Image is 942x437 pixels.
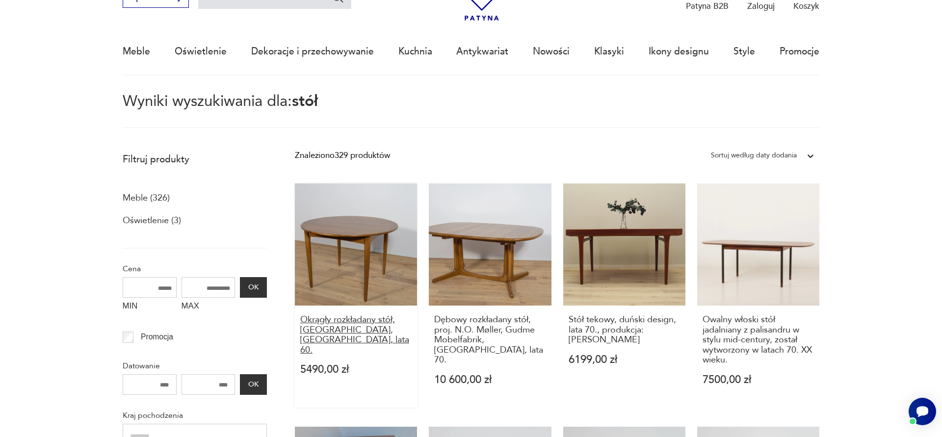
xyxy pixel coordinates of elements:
[123,153,267,166] p: Filtruj produkty
[703,315,814,365] h3: Owalny włoski stół jadalniany z palisandru w stylu mid-century, został wytworzony w latach 70. XX...
[747,0,775,12] p: Zaloguj
[292,91,318,111] span: stół
[123,409,267,422] p: Kraj pochodzenia
[569,355,680,365] p: 6199,00 zł
[569,315,680,345] h3: Stół tekowy, duński design, lata 70., produkcja: [PERSON_NAME]
[793,0,819,12] p: Koszyk
[434,315,546,365] h3: Dębowy rozkładany stół, proj. N.O. Møller, Gudme Mobelfabrik, [GEOGRAPHIC_DATA], lata 70.
[240,277,266,298] button: OK
[909,398,936,425] iframe: Smartsupp widget button
[711,149,797,162] div: Sortuj według daty dodania
[594,29,624,74] a: Klasyki
[251,29,374,74] a: Dekoracje i przechowywanie
[300,315,412,355] h3: Okrągły rozkładany stół, [GEOGRAPHIC_DATA], [GEOGRAPHIC_DATA], lata 60.
[123,212,181,229] a: Oświetlenie (3)
[697,183,819,408] a: Owalny włoski stół jadalniany z palisandru w stylu mid-century, został wytworzony w latach 70. XX...
[434,375,546,385] p: 10 600,00 zł
[123,360,267,372] p: Datowanie
[175,29,227,74] a: Oświetlenie
[295,149,390,162] div: Znaleziono 329 produktów
[123,29,150,74] a: Meble
[649,29,709,74] a: Ikony designu
[123,94,820,128] p: Wyniki wyszukiwania dla:
[123,190,170,206] a: Meble (326)
[456,29,508,74] a: Antykwariat
[240,374,266,395] button: OK
[295,183,417,408] a: Okrągły rozkładany stół, G-Plan, Wielka Brytania, lata 60.Okrągły rozkładany stół, [GEOGRAPHIC_DA...
[703,375,814,385] p: 7500,00 zł
[141,331,173,343] p: Promocja
[563,183,685,408] a: Stół tekowy, duński design, lata 70., produkcja: DaniaStół tekowy, duński design, lata 70., produ...
[398,29,432,74] a: Kuchnia
[780,29,819,74] a: Promocje
[429,183,551,408] a: Dębowy rozkładany stół, proj. N.O. Møller, Gudme Mobelfabrik, Dania, lata 70.Dębowy rozkładany st...
[733,29,755,74] a: Style
[123,298,177,316] label: MIN
[686,0,729,12] p: Patyna B2B
[182,298,235,316] label: MAX
[533,29,570,74] a: Nowości
[300,364,412,375] p: 5490,00 zł
[123,262,267,275] p: Cena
